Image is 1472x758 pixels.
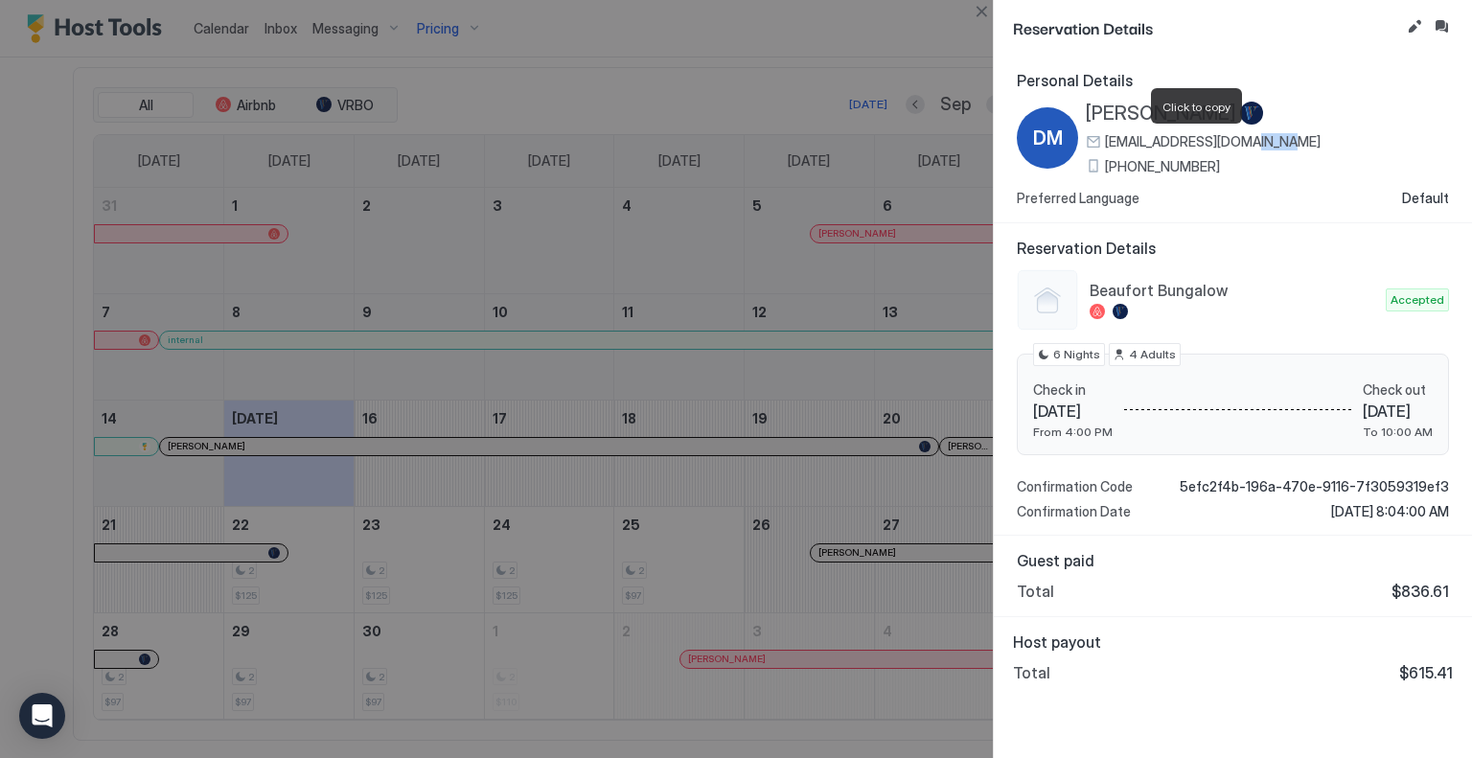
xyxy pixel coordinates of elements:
span: Check in [1033,381,1113,399]
span: DM [1033,124,1063,152]
span: [DATE] [1363,402,1433,421]
span: Confirmation Date [1017,503,1131,520]
span: [PERSON_NAME] [1086,102,1236,126]
span: Total [1013,663,1050,682]
span: [DATE] 8:04:00 AM [1331,503,1449,520]
span: 6 Nights [1053,346,1100,363]
span: From 4:00 PM [1033,425,1113,439]
span: Beaufort Bungalow [1090,281,1378,300]
span: [EMAIL_ADDRESS][DOMAIN_NAME] [1105,133,1321,150]
span: Confirmation Code [1017,478,1133,495]
span: Reservation Details [1017,239,1449,258]
span: Personal Details [1017,71,1449,90]
span: [PHONE_NUMBER] [1105,158,1220,175]
span: 4 Adults [1129,346,1176,363]
span: Total [1017,582,1054,601]
span: Host payout [1013,632,1453,652]
span: Click to copy [1162,100,1230,114]
button: Edit reservation [1403,15,1426,38]
div: Open Intercom Messenger [19,693,65,739]
span: $615.41 [1399,663,1453,682]
span: $836.61 [1391,582,1449,601]
span: Accepted [1391,291,1444,309]
span: 5efc2f4b-196a-470e-9116-7f3059319ef3 [1180,478,1449,495]
span: Default [1402,190,1449,207]
span: Preferred Language [1017,190,1139,207]
button: Inbox [1430,15,1453,38]
span: Reservation Details [1013,15,1399,39]
span: To 10:00 AM [1363,425,1433,439]
span: Check out [1363,381,1433,399]
span: [DATE] [1033,402,1113,421]
span: Guest paid [1017,551,1449,570]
